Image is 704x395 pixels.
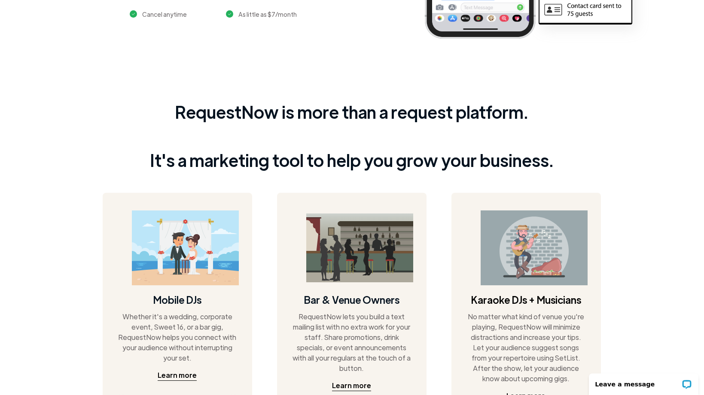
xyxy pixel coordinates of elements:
[332,380,371,391] div: Learn more
[142,9,187,19] div: Cancel anytime
[332,380,371,391] a: Learn more
[158,370,197,381] a: Learn more
[132,210,239,286] img: wedding on a beach
[481,210,588,286] img: guitarist
[583,368,704,395] iframe: LiveChat chat widget
[226,10,233,18] img: green checkmark
[292,312,411,373] div: RequestNow lets you build a text mailing list with no extra work for your staff. Share promotions...
[238,9,297,19] div: As little as $7/month
[130,10,137,18] img: green checkmark
[117,312,237,363] div: Whether it's a wedding, corporate event, Sweet 16, or a bar gig, RequestNow helps you connect wit...
[150,100,554,172] div: RequestNow is more than a request platform. It's a marketing tool to help you grow your business.
[471,293,581,306] h4: Karaoke DJs + Musicians
[153,293,201,306] h4: Mobile DJs
[466,312,585,384] div: No matter what kind of venue you're playing, RequestNow will minimize distractions and increase y...
[304,293,399,306] h4: Bar & Venue Owners
[306,213,413,282] img: bar image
